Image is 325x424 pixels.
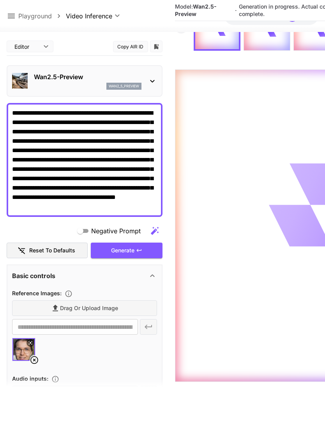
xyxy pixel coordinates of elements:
[175,3,217,17] b: Wan2.5-Preview
[109,83,139,89] p: wan2_5_preview
[12,290,62,296] span: Reference Images :
[12,271,55,280] p: Basic controls
[175,3,217,17] span: Model:
[34,72,141,82] p: Wan2.5-Preview
[12,69,157,93] div: Wan2.5-Previewwan2_5_preview
[111,246,134,255] span: Generate
[113,41,148,52] button: Copy AIR ID
[12,375,48,382] span: Audio inputs :
[7,243,88,259] button: Reset to defaults
[91,243,162,259] button: Generate
[91,226,141,236] span: Negative Prompt
[14,43,39,51] span: Editor
[48,375,62,383] button: Upload an audio file. Supported formats: .mp3, .wav, .flac, .aac, .ogg, .m4a, .wma
[62,290,76,298] button: Upload a reference image to guide the result. Supported formats: MP4, WEBM and MOV.
[18,11,66,21] nav: breadcrumb
[235,6,237,15] p: ·
[12,266,157,285] div: Basic controls
[66,11,112,21] span: Video Inference
[153,42,160,51] button: Add to library
[18,11,52,21] a: Playground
